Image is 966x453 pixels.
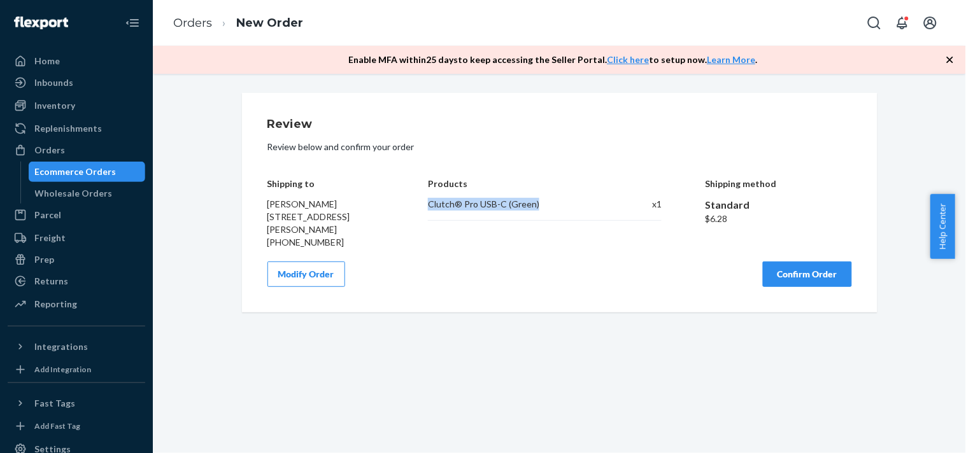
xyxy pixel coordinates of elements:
a: New Order [236,16,303,30]
img: Flexport logo [14,17,68,29]
a: Learn More [707,54,756,65]
button: Open account menu [918,10,943,36]
button: Fast Tags [8,393,145,414]
div: Reporting [34,298,77,310]
div: Parcel [34,209,61,221]
a: Ecommerce Orders [29,162,146,182]
div: Integrations [34,340,88,353]
h4: Shipping to [267,179,385,188]
div: [PHONE_NUMBER] [267,236,385,249]
div: Inbounds [34,76,73,89]
div: Replenishments [34,122,102,135]
button: Help Center [930,194,955,259]
a: Inventory [8,95,145,116]
a: Replenishments [8,118,145,139]
a: Freight [8,228,145,248]
div: Add Integration [34,364,91,375]
div: Wholesale Orders [35,187,113,200]
a: Orders [8,140,145,160]
ol: breadcrumbs [163,4,313,42]
a: Reporting [8,294,145,314]
a: Add Integration [8,362,145,377]
div: Standard [706,198,852,213]
a: Wholesale Orders [29,183,146,204]
div: x 1 [625,198,662,211]
a: Home [8,51,145,71]
a: Add Fast Tag [8,419,145,434]
h4: Products [428,179,662,188]
span: [PERSON_NAME] [STREET_ADDRESS][PERSON_NAME] [267,199,350,235]
button: Modify Order [267,261,345,287]
button: Confirm Order [763,261,852,287]
div: Orders [34,144,65,157]
p: Enable MFA within 25 days to keep accessing the Seller Portal. to setup now. . [349,53,758,66]
p: Review below and confirm your order [267,141,852,153]
h4: Shipping method [706,179,852,188]
a: Click here [607,54,650,65]
a: Parcel [8,205,145,225]
button: Close Navigation [120,10,145,36]
a: Orders [173,16,212,30]
button: Open Search Box [862,10,887,36]
div: Returns [34,275,68,288]
a: Inbounds [8,73,145,93]
div: Ecommerce Orders [35,165,117,178]
a: Prep [8,249,145,270]
div: $6.28 [706,213,852,225]
div: Add Fast Tag [34,421,80,431]
button: Open notifications [890,10,915,36]
div: Clutch® Pro USB-C (Green) [428,198,612,211]
div: Fast Tags [34,397,75,410]
div: Prep [34,253,54,266]
div: Freight [34,232,66,244]
a: Returns [8,271,145,291]
h1: Review [267,118,852,131]
div: Home [34,55,60,67]
button: Integrations [8,337,145,357]
div: Inventory [34,99,75,112]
